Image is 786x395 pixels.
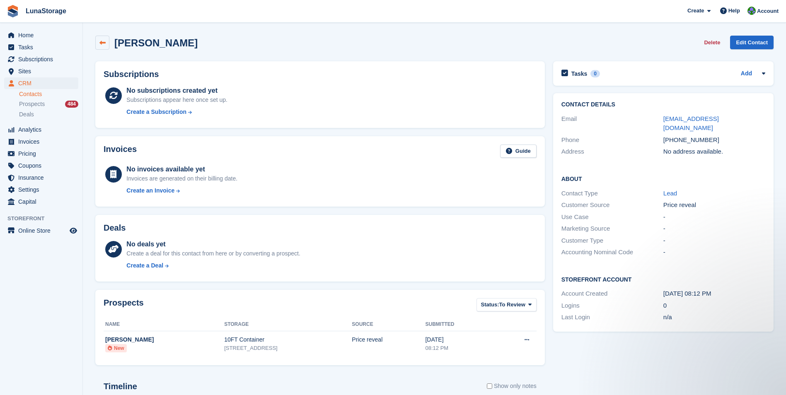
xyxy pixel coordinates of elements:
[571,70,588,77] h2: Tasks
[663,248,765,257] div: -
[561,147,663,157] div: Address
[126,108,186,116] div: Create a Subscription
[4,53,78,65] a: menu
[126,186,174,195] div: Create an Invoice
[104,298,144,313] h2: Prospects
[104,145,137,158] h2: Invoices
[104,223,126,233] h2: Deals
[224,318,352,331] th: Storage
[663,115,719,132] a: [EMAIL_ADDRESS][DOMAIN_NAME]
[126,261,163,270] div: Create a Deal
[7,214,82,223] span: Storefront
[4,136,78,147] a: menu
[663,190,677,197] a: Lead
[114,37,198,48] h2: [PERSON_NAME]
[425,335,495,344] div: [DATE]
[561,275,765,283] h2: Storefront Account
[7,5,19,17] img: stora-icon-8386f47178a22dfd0bd8f6a31ec36ba5ce8667c1dd55bd0f319d3a0aa187defe.svg
[425,344,495,352] div: 08:12 PM
[18,172,68,183] span: Insurance
[476,298,537,312] button: Status: To Review
[561,248,663,257] div: Accounting Nominal Code
[126,239,300,249] div: No deals yet
[19,100,45,108] span: Prospects
[4,41,78,53] a: menu
[126,96,227,104] div: Subscriptions appear here once set up.
[18,148,68,159] span: Pricing
[4,184,78,195] a: menu
[126,249,300,258] div: Create a deal for this contact from here or by converting a prospect.
[18,53,68,65] span: Subscriptions
[4,225,78,236] a: menu
[18,124,68,135] span: Analytics
[687,7,704,15] span: Create
[4,29,78,41] a: menu
[4,172,78,183] a: menu
[4,124,78,135] a: menu
[663,200,765,210] div: Price reveal
[757,7,779,15] span: Account
[561,212,663,222] div: Use Case
[487,382,537,390] label: Show only notes
[126,174,237,183] div: Invoices are generated on their billing date.
[18,184,68,195] span: Settings
[561,101,765,108] h2: Contact Details
[590,70,600,77] div: 0
[68,226,78,236] a: Preview store
[22,4,70,18] a: LunaStorage
[126,108,227,116] a: Create a Subscription
[425,318,495,331] th: Submitted
[18,160,68,171] span: Coupons
[730,36,774,49] a: Edit Contact
[663,212,765,222] div: -
[561,114,663,133] div: Email
[4,65,78,77] a: menu
[561,224,663,234] div: Marketing Source
[663,224,765,234] div: -
[18,136,68,147] span: Invoices
[741,69,752,79] a: Add
[126,86,227,96] div: No subscriptions created yet
[105,344,127,352] li: New
[4,148,78,159] a: menu
[663,147,765,157] div: No address available.
[18,65,68,77] span: Sites
[224,335,352,344] div: 10FT Container
[19,90,78,98] a: Contacts
[701,36,723,49] button: Delete
[18,41,68,53] span: Tasks
[500,145,537,158] a: Guide
[481,301,499,309] span: Status:
[663,301,765,311] div: 0
[105,335,224,344] div: [PERSON_NAME]
[561,301,663,311] div: Logins
[663,313,765,322] div: n/a
[19,100,78,108] a: Prospects 484
[663,135,765,145] div: [PHONE_NUMBER]
[728,7,740,15] span: Help
[4,160,78,171] a: menu
[18,225,68,236] span: Online Store
[561,236,663,246] div: Customer Type
[18,29,68,41] span: Home
[663,289,765,299] div: [DATE] 08:12 PM
[224,344,352,352] div: [STREET_ADDRESS]
[4,77,78,89] a: menu
[19,111,34,118] span: Deals
[18,196,68,207] span: Capital
[104,70,537,79] h2: Subscriptions
[19,110,78,119] a: Deals
[561,200,663,210] div: Customer Source
[561,313,663,322] div: Last Login
[126,186,237,195] a: Create an Invoice
[104,318,224,331] th: Name
[104,382,137,391] h2: Timeline
[126,164,237,174] div: No invoices available yet
[561,135,663,145] div: Phone
[487,382,492,390] input: Show only notes
[663,236,765,246] div: -
[4,196,78,207] a: menu
[352,318,425,331] th: Source
[65,101,78,108] div: 484
[561,289,663,299] div: Account Created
